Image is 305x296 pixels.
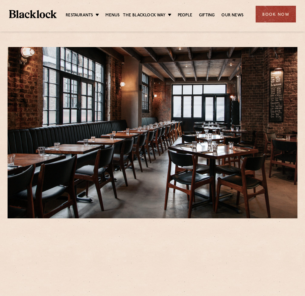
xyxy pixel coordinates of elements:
[199,12,215,19] a: Gifting
[178,12,192,19] a: People
[256,6,296,22] div: Book Now
[123,12,165,19] a: The Blacklock Way
[105,12,120,19] a: Menus
[9,10,57,18] img: BL_Textured_Logo-footer-cropped.svg
[221,12,244,19] a: Our News
[66,12,93,19] a: Restaurants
